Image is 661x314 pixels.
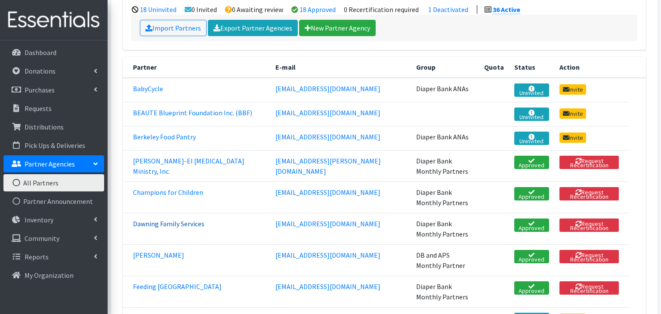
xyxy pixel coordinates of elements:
[299,20,376,36] a: New Partner Agency
[514,187,550,200] a: Approved
[514,250,550,263] a: Approved
[428,5,468,14] a: 1 Deactivated
[133,132,196,141] a: Berkeley Food Pantry
[3,100,104,117] a: Requests
[225,5,283,14] li: 0 Awaiting review
[275,219,380,228] a: [EMAIL_ADDRESS][DOMAIN_NAME]
[25,271,74,280] p: My Organization
[411,150,479,182] td: Diaper Bank Monthly Partners
[3,174,104,191] a: All Partners
[493,5,520,14] a: 36 Active
[140,20,207,36] a: Import Partners
[270,57,411,78] th: E-mail
[3,211,104,228] a: Inventory
[123,57,270,78] th: Partner
[559,219,619,232] button: Request Recertification
[133,219,204,228] a: Dawning Family Services
[411,182,479,213] td: Diaper Bank Monthly Partners
[25,67,56,75] p: Donations
[514,156,550,169] a: Approved
[559,156,619,169] button: Request Recertification
[411,276,479,307] td: Diaper Bank Monthly Partners
[559,108,586,119] a: Invite
[559,281,619,295] button: Request Recertification
[3,137,104,154] a: Pick Ups & Deliveries
[25,123,64,131] p: Distributions
[25,160,75,168] p: Partner Agencies
[275,282,380,291] a: [EMAIL_ADDRESS][DOMAIN_NAME]
[3,248,104,265] a: Reports
[411,78,479,102] td: Diaper Bank ANAs
[509,57,555,78] th: Status
[3,118,104,135] a: Distributions
[554,57,629,78] th: Action
[25,48,56,57] p: Dashboard
[275,132,380,141] a: [EMAIL_ADDRESS][DOMAIN_NAME]
[411,244,479,276] td: DB and APS Monthly Partner
[133,157,244,175] a: [PERSON_NAME]-El [MEDICAL_DATA] Ministry, Inc.
[3,155,104,172] a: Partner Agencies
[25,252,49,261] p: Reports
[25,234,59,243] p: Community
[275,84,380,93] a: [EMAIL_ADDRESS][DOMAIN_NAME]
[25,86,55,94] p: Purchases
[3,81,104,99] a: Purchases
[208,20,298,36] a: Export Partner Agencies
[300,5,336,14] a: 18 Approved
[411,213,479,244] td: Diaper Bank Monthly Partners
[479,57,509,78] th: Quota
[275,188,380,197] a: [EMAIL_ADDRESS][DOMAIN_NAME]
[3,230,104,247] a: Community
[3,6,104,34] img: HumanEssentials
[559,84,586,95] a: Invite
[25,215,53,224] p: Inventory
[25,141,85,150] p: Pick Ups & Deliveries
[133,188,203,197] a: Champions for Children
[133,251,184,259] a: [PERSON_NAME]
[3,193,104,210] a: Partner Announcement
[3,267,104,284] a: My Organization
[133,108,252,117] a: BEAUTE Blueprint Foundation Inc. (BBF)
[559,187,619,200] button: Request Recertification
[514,219,550,232] a: Approved
[275,108,380,117] a: [EMAIL_ADDRESS][DOMAIN_NAME]
[514,281,550,295] a: Approved
[344,5,419,14] li: 0 Recertification required
[3,44,104,61] a: Dashboard
[133,282,222,291] a: Feeding [GEOGRAPHIC_DATA]
[514,108,550,121] a: Uninvited
[559,250,619,263] button: Request Recertification
[133,84,163,93] a: BabyCycle
[514,132,550,145] a: Uninvited
[559,132,586,143] a: Invite
[25,104,52,113] p: Requests
[3,62,104,80] a: Donations
[514,83,550,97] a: Uninvited
[185,5,217,14] li: 0 Invited
[411,126,479,150] td: Diaper Bank ANAs
[275,251,380,259] a: [EMAIL_ADDRESS][DOMAIN_NAME]
[140,5,176,14] a: 18 Uninvited
[411,57,479,78] th: Group
[275,157,381,175] a: [EMAIL_ADDRESS][PERSON_NAME][DOMAIN_NAME]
